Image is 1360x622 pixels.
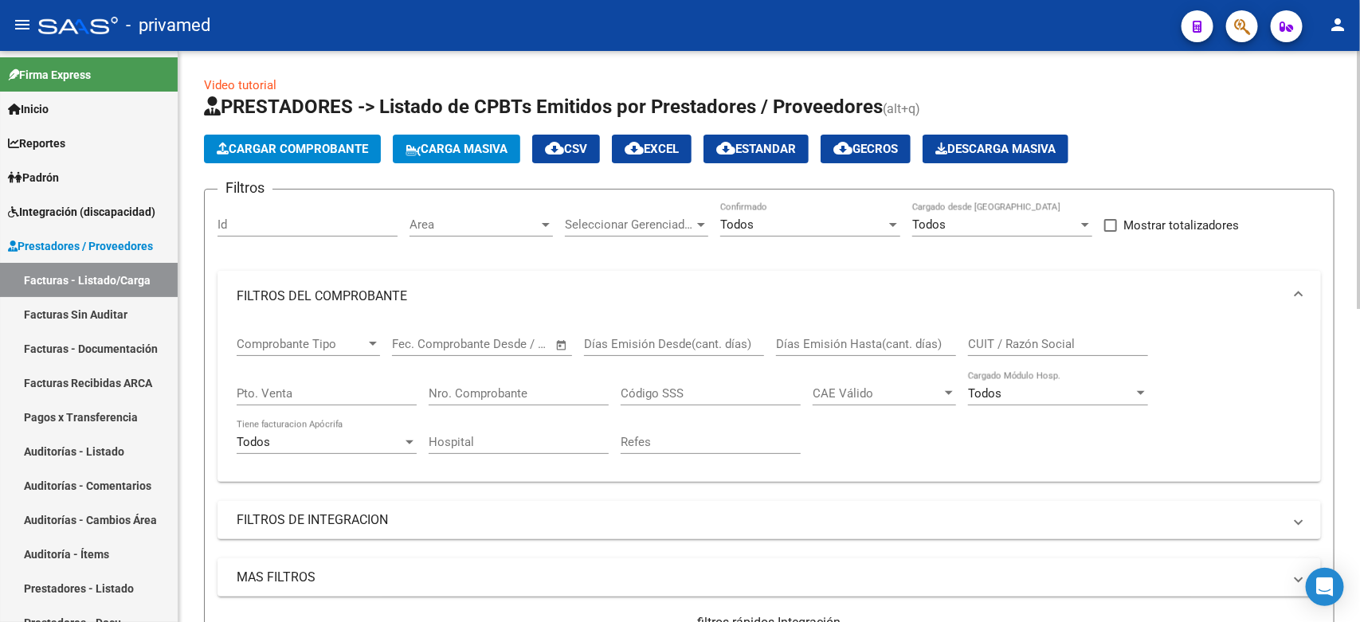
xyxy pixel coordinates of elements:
[625,139,644,158] mat-icon: cloud_download
[565,217,694,232] span: Seleccionar Gerenciador
[204,78,276,92] a: Video tutorial
[1123,216,1239,235] span: Mostrar totalizadores
[553,336,571,354] button: Open calendar
[8,66,91,84] span: Firma Express
[923,135,1068,163] button: Descarga Masiva
[545,142,587,156] span: CSV
[406,142,508,156] span: Carga Masiva
[8,100,49,118] span: Inicio
[237,569,1283,586] mat-panel-title: MAS FILTROS
[532,135,600,163] button: CSV
[204,135,381,163] button: Cargar Comprobante
[237,435,270,449] span: Todos
[218,322,1321,482] div: FILTROS DEL COMPROBANTE
[218,558,1321,597] mat-expansion-panel-header: MAS FILTROS
[625,142,679,156] span: EXCEL
[720,217,754,232] span: Todos
[813,386,942,401] span: CAE Válido
[833,139,852,158] mat-icon: cloud_download
[912,217,946,232] span: Todos
[923,135,1068,163] app-download-masive: Descarga masiva de comprobantes (adjuntos)
[204,96,883,118] span: PRESTADORES -> Listado de CPBTs Emitidos por Prestadores / Proveedores
[392,337,457,351] input: Fecha inicio
[883,101,920,116] span: (alt+q)
[237,337,366,351] span: Comprobante Tipo
[471,337,548,351] input: Fecha fin
[968,386,1001,401] span: Todos
[13,15,32,34] mat-icon: menu
[1306,568,1344,606] div: Open Intercom Messenger
[8,135,65,152] span: Reportes
[217,142,368,156] span: Cargar Comprobante
[126,8,210,43] span: - privamed
[410,217,539,232] span: Area
[393,135,520,163] button: Carga Masiva
[935,142,1056,156] span: Descarga Masiva
[237,288,1283,305] mat-panel-title: FILTROS DEL COMPROBANTE
[704,135,809,163] button: Estandar
[218,501,1321,539] mat-expansion-panel-header: FILTROS DE INTEGRACION
[716,139,735,158] mat-icon: cloud_download
[716,142,796,156] span: Estandar
[218,271,1321,322] mat-expansion-panel-header: FILTROS DEL COMPROBANTE
[833,142,898,156] span: Gecros
[8,237,153,255] span: Prestadores / Proveedores
[237,511,1283,529] mat-panel-title: FILTROS DE INTEGRACION
[218,177,272,199] h3: Filtros
[1328,15,1347,34] mat-icon: person
[612,135,692,163] button: EXCEL
[545,139,564,158] mat-icon: cloud_download
[821,135,911,163] button: Gecros
[8,169,59,186] span: Padrón
[8,203,155,221] span: Integración (discapacidad)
